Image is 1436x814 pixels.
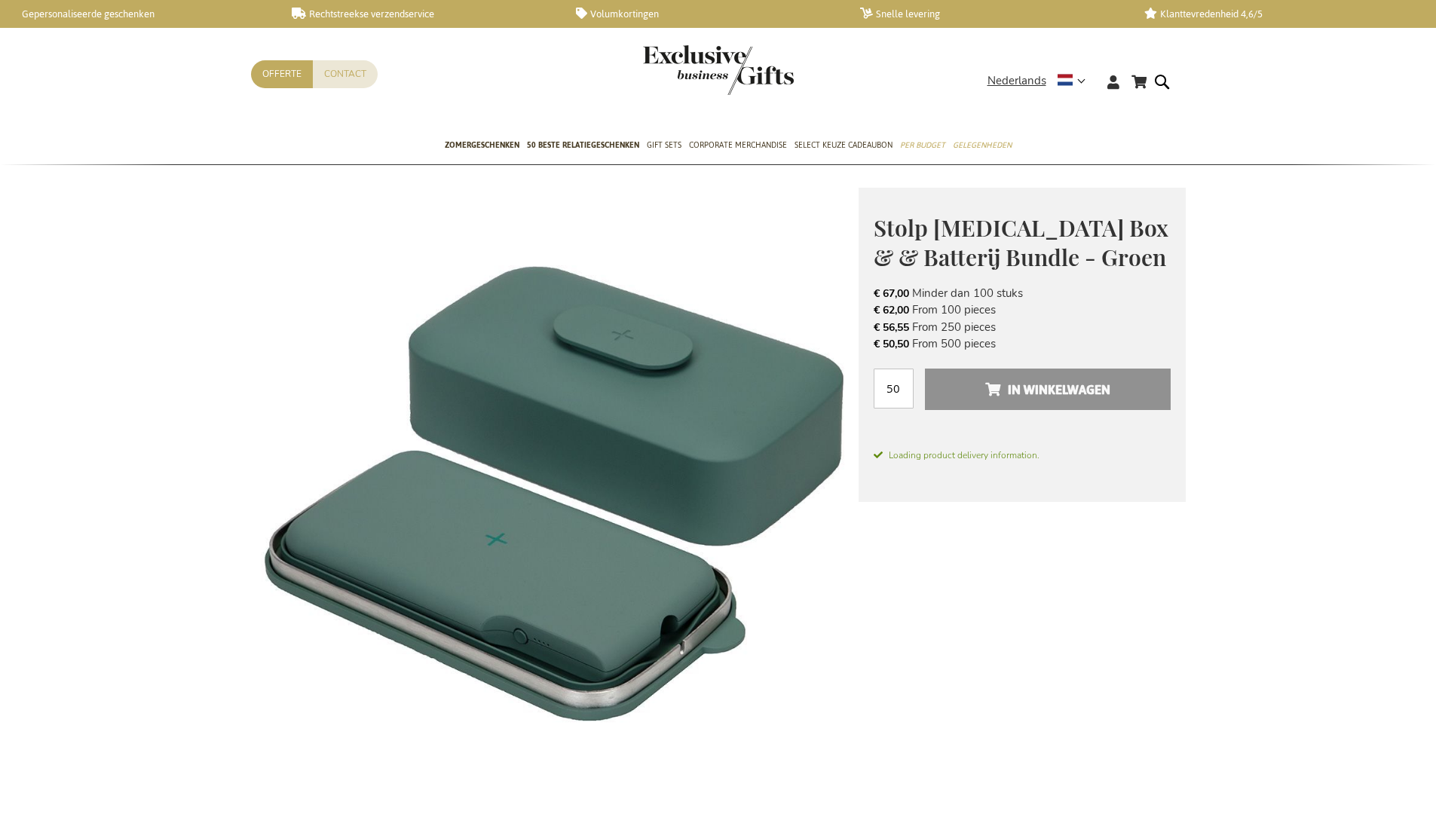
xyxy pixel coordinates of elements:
[251,60,313,88] a: Offerte
[874,319,1171,335] li: From 250 pieces
[527,127,639,165] a: 50 beste relatiegeschenken
[874,303,909,317] span: € 62,00
[874,285,1171,301] li: Minder dan 100 stuks
[643,45,794,95] img: Exclusive Business gifts logo
[1144,8,1404,20] a: Klanttevredenheid 4,6/5
[527,137,639,153] span: 50 beste relatiegeschenken
[953,137,1012,153] span: Gelegenheden
[900,137,945,153] span: Per Budget
[647,137,681,153] span: Gift Sets
[874,448,1171,462] span: Loading product delivery information.
[860,8,1120,20] a: Snelle levering
[689,127,787,165] a: Corporate Merchandise
[953,127,1012,165] a: Gelegenheden
[874,320,909,335] span: € 56,55
[795,137,893,153] span: Select Keuze Cadeaubon
[292,8,552,20] a: Rechtstreekse verzendservice
[874,286,909,301] span: € 67,00
[874,337,909,351] span: € 50,50
[643,45,718,95] a: store logo
[689,137,787,153] span: Corporate Merchandise
[8,8,268,20] a: Gepersonaliseerde geschenken
[313,60,378,88] a: Contact
[987,72,1046,90] span: Nederlands
[874,301,1171,318] li: From 100 pieces
[900,127,945,165] a: Per Budget
[647,127,681,165] a: Gift Sets
[874,335,1171,352] li: From 500 pieces
[445,127,519,165] a: Zomergeschenken
[445,137,519,153] span: Zomergeschenken
[576,8,836,20] a: Volumkortingen
[874,213,1168,272] span: Stolp [MEDICAL_DATA] Box & & Batterij Bundle - Groen
[795,127,893,165] a: Select Keuze Cadeaubon
[251,188,859,795] img: Stolp Digital Detox Box & Battery Bundle - Green
[874,369,914,409] input: Aantal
